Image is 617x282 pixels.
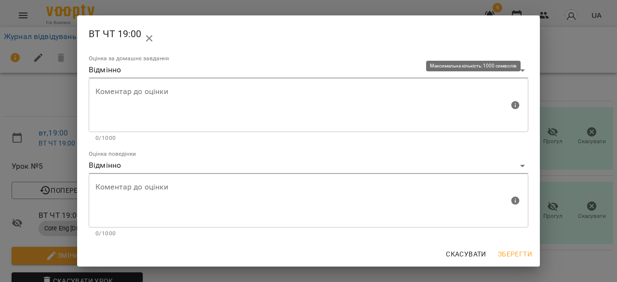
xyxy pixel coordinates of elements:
button: close [138,27,161,50]
div: Відмінно [89,63,528,78]
label: Оцінка за домашнє завдання [89,56,169,62]
p: 0/1000 [95,229,522,239]
button: Скасувати [442,245,490,263]
p: 0/1000 [95,134,522,143]
button: Зберегти [494,245,536,263]
span: Скасувати [446,248,486,260]
div: Відмінно [89,158,528,174]
div: Максимальна кількість: 1000 символів [89,174,528,238]
h2: ВТ ЧТ 19:00 [89,23,528,46]
label: Оцінка поведінки [89,151,136,157]
span: Зберегти [498,248,532,260]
